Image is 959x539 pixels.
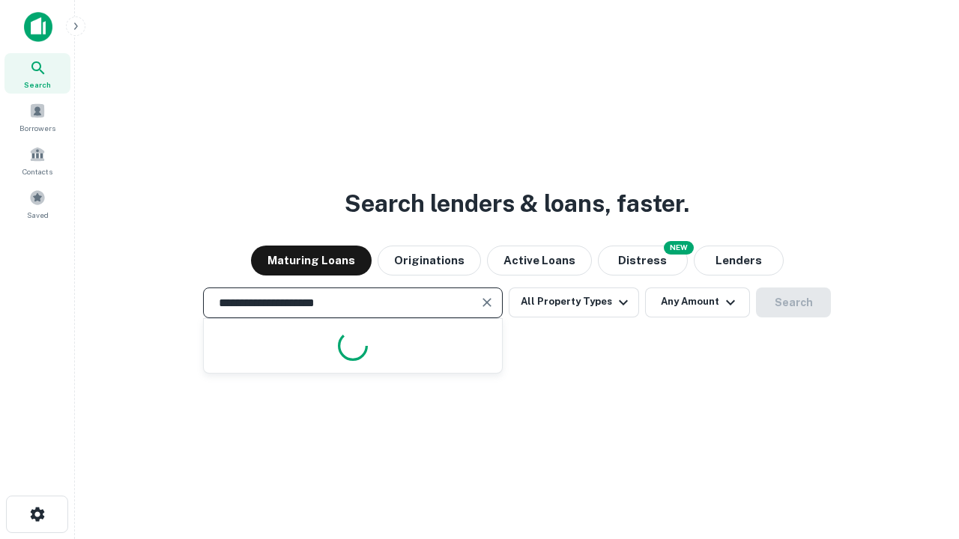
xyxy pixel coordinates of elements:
button: Clear [477,292,497,313]
h3: Search lenders & loans, faster. [345,186,689,222]
a: Contacts [4,140,70,180]
button: Maturing Loans [251,246,372,275]
iframe: Chat Widget [884,419,959,491]
button: Active Loans [487,246,592,275]
button: Lenders [694,246,784,275]
img: capitalize-icon.png [24,12,52,42]
span: Search [24,79,51,91]
button: All Property Types [509,287,639,317]
a: Search [4,53,70,94]
span: Saved [27,209,49,221]
button: Any Amount [645,287,750,317]
a: Borrowers [4,97,70,137]
span: Borrowers [19,122,55,134]
span: Contacts [22,165,52,177]
button: Originations [378,246,481,275]
div: NEW [664,241,694,255]
a: Saved [4,183,70,224]
button: Search distressed loans with lien and other non-mortgage details. [598,246,688,275]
